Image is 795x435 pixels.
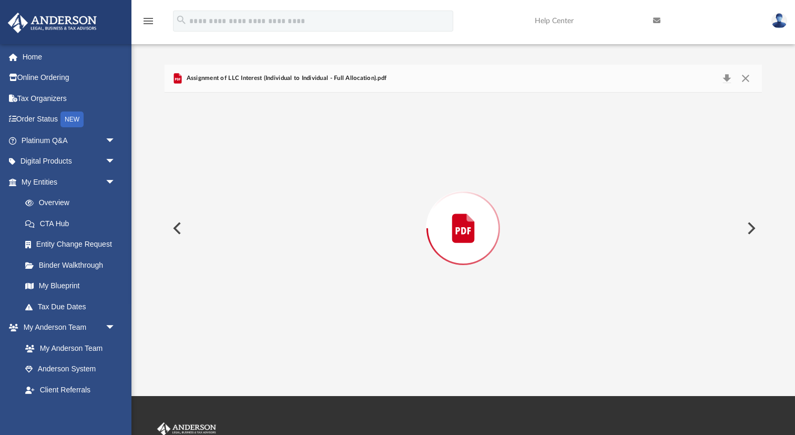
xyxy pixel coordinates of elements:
[7,151,131,172] a: Digital Productsarrow_drop_down
[15,379,126,400] a: Client Referrals
[7,46,131,67] a: Home
[165,214,188,243] button: Previous File
[165,65,762,364] div: Preview
[7,171,131,193] a: My Entitiesarrow_drop_down
[771,13,787,28] img: User Pic
[105,317,126,339] span: arrow_drop_down
[142,15,155,27] i: menu
[15,276,126,297] a: My Blueprint
[105,151,126,173] span: arrow_drop_down
[105,130,126,151] span: arrow_drop_down
[105,171,126,193] span: arrow_drop_down
[15,213,131,234] a: CTA Hub
[15,255,131,276] a: Binder Walkthrough
[15,193,131,214] a: Overview
[176,14,187,26] i: search
[60,112,84,127] div: NEW
[7,317,126,338] a: My Anderson Teamarrow_drop_down
[7,67,131,88] a: Online Ordering
[142,20,155,27] a: menu
[7,88,131,109] a: Tax Organizers
[15,359,126,380] a: Anderson System
[7,109,131,130] a: Order StatusNEW
[5,13,100,33] img: Anderson Advisors Platinum Portal
[15,234,131,255] a: Entity Change Request
[717,71,736,86] button: Download
[7,130,131,151] a: Platinum Q&Aarrow_drop_down
[184,74,386,83] span: Assignment of LLC Interest (Individual to Individual - Full Allocation).pdf
[15,296,131,317] a: Tax Due Dates
[736,71,755,86] button: Close
[739,214,762,243] button: Next File
[15,338,121,359] a: My Anderson Team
